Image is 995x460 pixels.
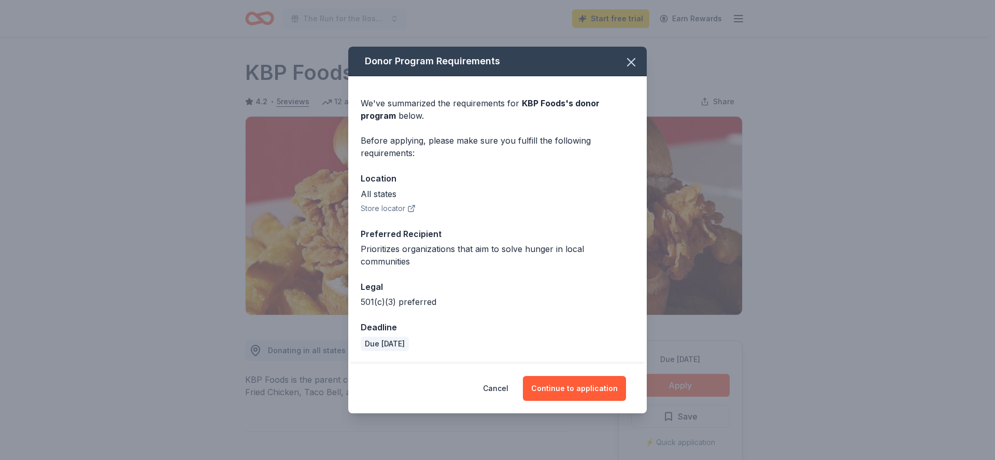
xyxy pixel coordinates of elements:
[361,337,409,351] div: Due [DATE]
[361,202,416,215] button: Store locator
[523,376,626,401] button: Continue to application
[361,188,634,200] div: All states
[483,376,508,401] button: Cancel
[348,47,647,76] div: Donor Program Requirements
[361,320,634,334] div: Deadline
[361,172,634,185] div: Location
[361,243,634,268] div: Prioritizes organizations that aim to solve hunger in local communities
[361,296,634,308] div: 501(c)(3) preferred
[361,97,634,122] div: We've summarized the requirements for below.
[361,280,634,294] div: Legal
[361,134,634,159] div: Before applying, please make sure you fulfill the following requirements:
[361,227,634,241] div: Preferred Recipient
